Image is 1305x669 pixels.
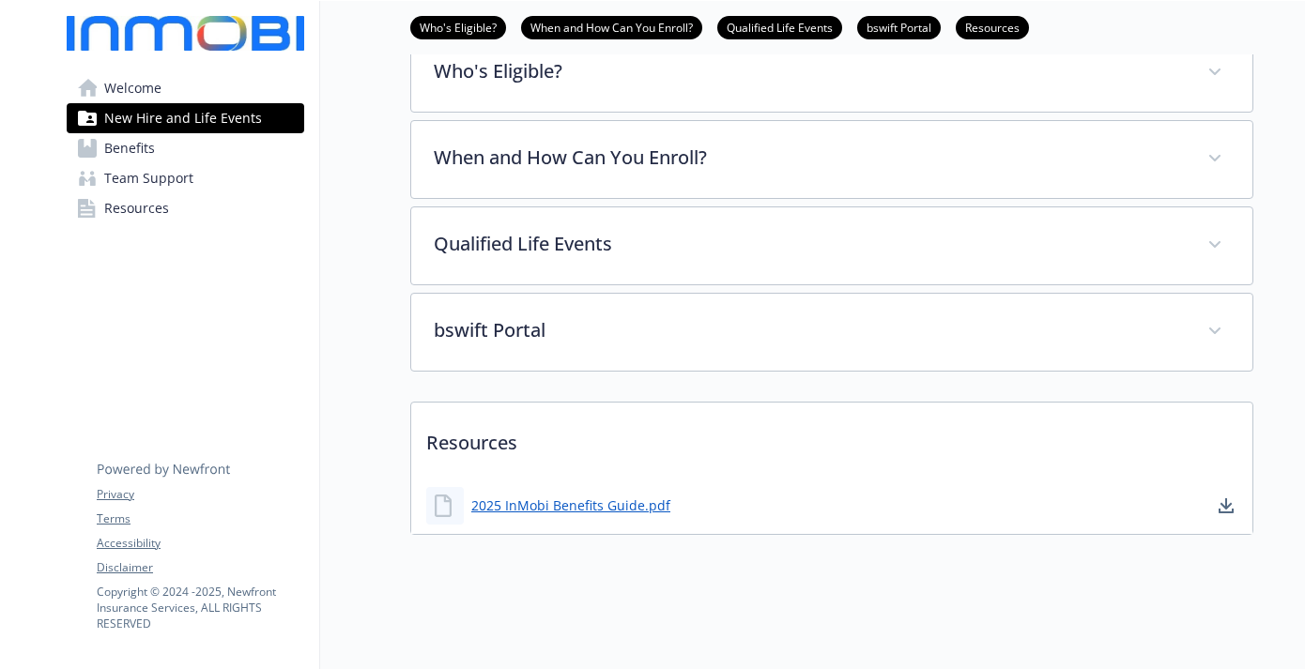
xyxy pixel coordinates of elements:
[67,73,304,103] a: Welcome
[104,163,193,193] span: Team Support
[521,18,702,36] a: When and How Can You Enroll?
[104,73,161,103] span: Welcome
[97,535,303,552] a: Accessibility
[97,559,303,576] a: Disclaimer
[67,163,304,193] a: Team Support
[97,584,303,631] p: Copyright © 2024 - 2025 , Newfront Insurance Services, ALL RIGHTS RESERVED
[104,133,155,163] span: Benefits
[857,18,941,36] a: bswift Portal
[434,230,1185,258] p: Qualified Life Events
[411,294,1252,371] div: bswift Portal
[434,144,1185,172] p: When and How Can You Enroll?
[67,103,304,133] a: New Hire and Life Events
[411,207,1252,284] div: Qualified Life Events
[67,133,304,163] a: Benefits
[411,35,1252,112] div: Who's Eligible?
[1215,494,1237,517] a: download document
[104,193,169,223] span: Resources
[411,121,1252,198] div: When and How Can You Enroll?
[471,495,670,515] a: 2025 InMobi Benefits Guide.pdf
[67,193,304,223] a: Resources
[97,510,303,527] a: Terms
[411,403,1252,472] p: Resources
[410,18,506,36] a: Who's Eligible?
[97,486,303,503] a: Privacy
[956,18,1029,36] a: Resources
[717,18,842,36] a: Qualified Life Events
[434,316,1185,344] p: bswift Portal
[104,103,262,133] span: New Hire and Life Events
[434,57,1185,85] p: Who's Eligible?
